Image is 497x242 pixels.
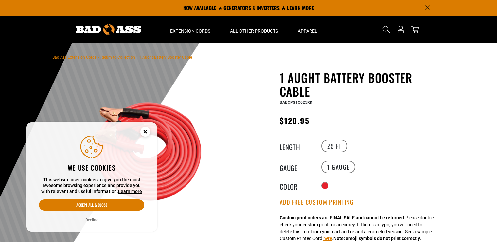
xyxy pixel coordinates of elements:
button: Decline [83,217,100,223]
label: 25 FT [321,140,347,152]
h1: 1 Aught Battery Booster Cable [280,71,440,98]
span: BABCPG1O025RD [280,100,312,105]
span: $120.95 [280,115,310,126]
a: Return to Collection [100,55,135,60]
a: Bad Ass Extension Cords [52,55,97,60]
summary: Search [381,24,392,35]
span: 1 Aught Battery Booster Cable [139,55,192,60]
span: › [136,55,138,60]
span: › [98,55,99,60]
summary: Extension Cords [160,16,220,43]
summary: Apparel [288,16,327,43]
nav: breadcrumbs [52,53,192,61]
button: Add Free Custom Printing [280,199,354,206]
legend: Gauge [280,163,312,171]
legend: Color [280,181,312,190]
img: Bad Ass Extension Cords [76,24,141,35]
button: Accept all & close [39,199,144,211]
aside: Cookie Consent [26,122,157,232]
span: Extension Cords [170,28,210,34]
summary: All Other Products [220,16,288,43]
h2: We use cookies [39,163,144,172]
label: 1 Gauge [321,161,355,173]
img: red [72,72,229,230]
strong: Custom print orders are FINAL SALE and cannot be returned. [280,215,405,220]
legend: Length [280,142,312,150]
span: All Other Products [230,28,278,34]
span: Apparel [298,28,317,34]
p: This website uses cookies to give you the most awesome browsing experience and provide you with r... [39,177,144,195]
a: Learn more [118,189,142,194]
button: here [323,235,332,242]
